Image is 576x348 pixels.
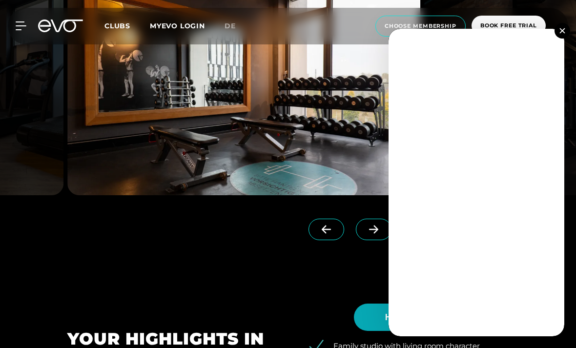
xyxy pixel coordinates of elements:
a: choose membership [372,16,469,37]
span: Clubs [104,21,130,30]
a: de [225,20,247,32]
button: Hi Athlete! What would you like to do? [354,304,556,331]
img: close.svg [559,28,565,33]
a: Clubs [104,21,150,30]
a: MYEVO LOGIN [150,21,205,30]
span: choose membership [385,22,456,30]
span: book free trial [480,21,537,30]
span: de [225,21,236,30]
span: Hi Athlete! What would you like to do? [385,311,545,324]
a: book free trial [469,16,549,37]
